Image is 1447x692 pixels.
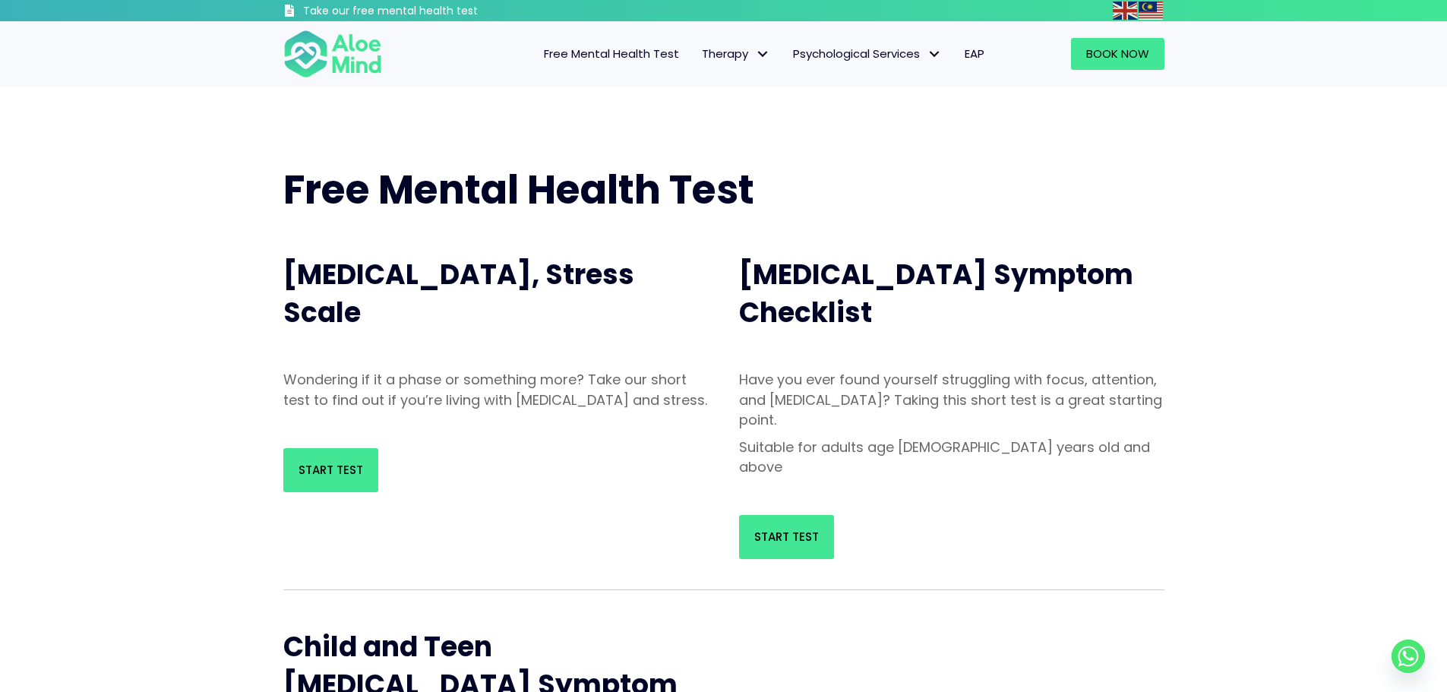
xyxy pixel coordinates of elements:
[924,43,946,65] span: Psychological Services: submenu
[702,46,770,62] span: Therapy
[793,46,942,62] span: Psychological Services
[739,515,834,559] a: Start Test
[544,46,679,62] span: Free Mental Health Test
[402,38,996,70] nav: Menu
[1113,2,1137,20] img: en
[303,4,559,19] h3: Take our free mental health test
[1113,2,1139,19] a: English
[1139,2,1163,20] img: ms
[953,38,996,70] a: EAP
[283,370,709,409] p: Wondering if it a phase or something more? Take our short test to find out if you’re living with ...
[1086,46,1149,62] span: Book Now
[739,255,1133,332] span: [MEDICAL_DATA] Symptom Checklist
[690,38,782,70] a: TherapyTherapy: submenu
[1071,38,1164,70] a: Book Now
[782,38,953,70] a: Psychological ServicesPsychological Services: submenu
[283,29,382,79] img: Aloe mind Logo
[299,462,363,478] span: Start Test
[739,370,1164,429] p: Have you ever found yourself struggling with focus, attention, and [MEDICAL_DATA]? Taking this sh...
[283,4,559,21] a: Take our free mental health test
[739,438,1164,477] p: Suitable for adults age [DEMOGRAPHIC_DATA] years old and above
[752,43,774,65] span: Therapy: submenu
[1139,2,1164,19] a: Malay
[283,448,378,492] a: Start Test
[754,529,819,545] span: Start Test
[1392,640,1425,673] a: Whatsapp
[283,255,634,332] span: [MEDICAL_DATA], Stress Scale
[965,46,984,62] span: EAP
[532,38,690,70] a: Free Mental Health Test
[283,162,754,217] span: Free Mental Health Test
